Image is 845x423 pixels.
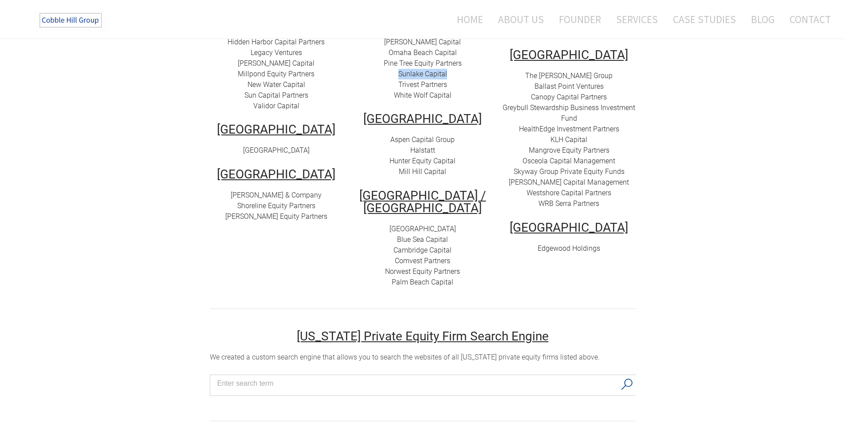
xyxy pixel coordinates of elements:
a: Hidden Harbor Capital Partners [228,38,325,46]
div: We created a custom search engine that allows you to search the websites of all [US_STATE] privat... [210,352,636,363]
a: Hunter Equity Capital [389,157,456,165]
a: Services [609,8,664,31]
u: [GEOGRAPHIC_DATA] [363,111,482,126]
u: [GEOGRAPHIC_DATA] / [GEOGRAPHIC_DATA] [359,188,486,215]
a: Comvest Partners [395,257,450,265]
a: Skyway Group Private Equity Funds [514,167,625,176]
a: New Water Capital [248,80,305,89]
a: Trivest Partners [398,80,447,89]
span: ​​ [550,135,587,144]
a: WRB Serra Partners [538,199,599,208]
a: Home [444,8,490,31]
a: Canopy Capital Partners [531,93,607,101]
a: Sun Capital Partners [244,91,308,99]
a: Blue Sea Capital [397,235,448,244]
a: ​Mangrove Equity Partners [529,146,609,154]
a: Ballast Point Ventures [535,82,604,91]
a: Greybull Stewardship Business Investment Fund [503,103,635,123]
a: Norwest Equity Partners [385,267,460,276]
a: [GEOGRAPHIC_DATA] [243,146,310,154]
a: Omaha Beach Capital [389,48,457,57]
a: Osceola Capital Management [523,157,615,165]
a: HealthEdge Investment Partners [519,125,619,133]
a: Pine Tree Equity Partners [384,59,462,67]
input: Search input [217,377,616,390]
a: Palm Beach Capital [392,278,453,286]
a: White Wolf Capital [394,91,452,99]
img: The Cobble Hill Group LLC [34,9,109,32]
a: About Us [491,8,550,31]
a: Validor Capital [253,102,299,110]
a: Blog [744,8,781,31]
u: [US_STATE] Private Equity Firm Search Engine [297,329,549,344]
a: [PERSON_NAME] Equity Partners [225,212,327,221]
button: Search [618,375,636,394]
a: Shoreline Equity Partners [237,202,315,210]
a: Edgewood Holdings [538,244,600,253]
a: Founder [552,8,608,31]
a: Case Studies [666,8,743,31]
a: The [PERSON_NAME] Group [525,71,613,80]
a: Aspen Capital Group [390,135,455,144]
a: Westshore Capital Partners [527,189,611,197]
a: [PERSON_NAME] & Company [231,191,322,199]
a: Sunlake Capital [398,70,447,78]
a: Cambridge Capital [393,246,452,254]
u: [GEOGRAPHIC_DATA] [510,220,628,235]
font: C [395,257,399,265]
div: ​ [356,224,489,288]
a: Mill Hill Capital [399,167,446,176]
a: [PERSON_NAME] Capital Management [509,178,629,186]
a: [GEOGRAPHIC_DATA] [389,225,456,233]
a: Contact [783,8,831,31]
a: KLH Capital [550,135,587,144]
u: [GEOGRAPHIC_DATA] [510,47,628,62]
a: Legacy Ventures [251,48,302,57]
a: [PERSON_NAME] Capital [238,59,314,67]
u: [GEOGRAPHIC_DATA] [217,122,335,137]
a: [PERSON_NAME] Capital [384,38,461,46]
a: Millpond Equity Partners [238,70,314,78]
a: Halstatt [410,146,435,154]
u: [GEOGRAPHIC_DATA] [217,167,335,182]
